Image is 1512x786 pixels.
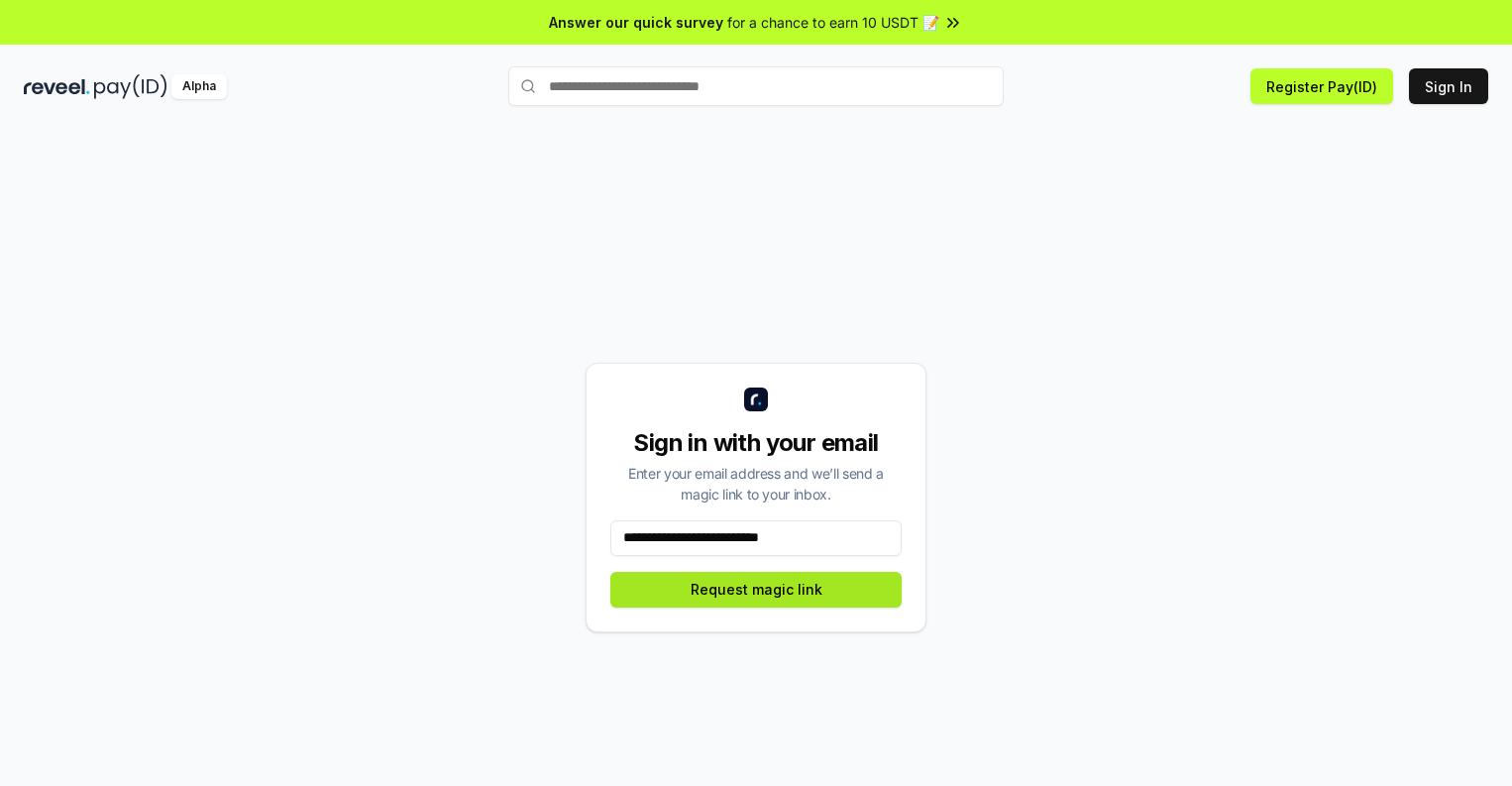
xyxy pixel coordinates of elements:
span: for a chance to earn 10 USDT 📝 [727,12,939,33]
img: reveel_dark [24,74,90,99]
span: Answer our quick survey [549,12,723,33]
button: Sign In [1409,68,1488,104]
img: pay_id [94,74,167,99]
img: logo_small [744,388,768,411]
button: Register Pay(ID) [1250,68,1393,104]
div: Alpha [171,74,227,99]
div: Sign in with your email [610,427,902,459]
button: Request magic link [610,572,902,608]
div: Enter your email address and we’ll send a magic link to your inbox. [610,463,902,505]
